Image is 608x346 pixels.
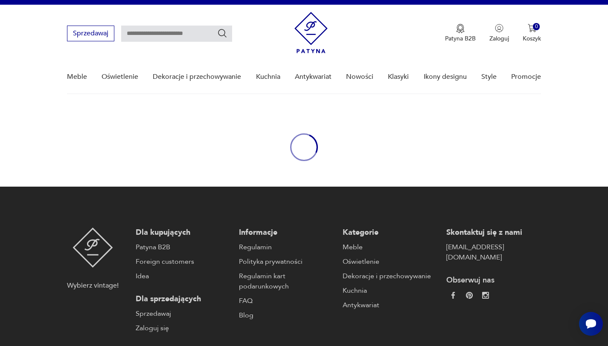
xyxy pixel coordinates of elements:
button: 0Koszyk [523,24,541,43]
div: 0 [533,23,540,30]
a: Kuchnia [343,285,438,296]
a: Idea [136,271,231,281]
a: Meble [67,61,87,93]
iframe: Smartsupp widget button [579,312,603,336]
a: Antykwariat [295,61,332,93]
a: Patyna B2B [136,242,231,252]
img: c2fd9cf7f39615d9d6839a72ae8e59e5.webp [482,292,489,299]
p: Kategorie [343,228,438,238]
p: Dla sprzedających [136,294,231,304]
a: Promocje [511,61,541,93]
a: Regulamin kart podarunkowych [239,271,334,291]
button: Zaloguj [489,24,509,43]
a: Oświetlenie [102,61,138,93]
button: Szukaj [217,28,227,38]
p: Koszyk [523,35,541,43]
a: Ikony designu [424,61,467,93]
img: da9060093f698e4c3cedc1453eec5031.webp [450,292,457,299]
p: Zaloguj [489,35,509,43]
a: Oświetlenie [343,257,438,267]
img: Patyna - sklep z meblami i dekoracjami vintage [73,228,113,268]
a: [EMAIL_ADDRESS][DOMAIN_NAME] [446,242,541,262]
a: Sprzedawaj [67,31,114,37]
a: Dekoracje i przechowywanie [343,271,438,281]
p: Informacje [239,228,334,238]
a: Zaloguj się [136,323,231,333]
p: Patyna B2B [445,35,476,43]
a: Blog [239,310,334,320]
a: Foreign customers [136,257,231,267]
a: Style [481,61,497,93]
a: Kuchnia [256,61,280,93]
a: Regulamin [239,242,334,252]
p: Wybierz vintage! [67,280,119,291]
img: 37d27d81a828e637adc9f9cb2e3d3a8a.webp [466,292,473,299]
a: Dekoracje i przechowywanie [153,61,241,93]
button: Sprzedawaj [67,26,114,41]
a: FAQ [239,296,334,306]
a: Ikona medaluPatyna B2B [445,24,476,43]
a: Polityka prywatności [239,257,334,267]
a: Antykwariat [343,300,438,310]
button: Patyna B2B [445,24,476,43]
p: Obserwuj nas [446,275,541,285]
img: Patyna - sklep z meblami i dekoracjami vintage [294,12,328,53]
a: Nowości [346,61,373,93]
img: Ikona medalu [456,24,465,33]
p: Dla kupujących [136,228,231,238]
p: Skontaktuj się z nami [446,228,541,238]
a: Meble [343,242,438,252]
a: Klasyki [388,61,409,93]
a: Sprzedawaj [136,309,231,319]
img: Ikona koszyka [528,24,536,32]
img: Ikonka użytkownika [495,24,503,32]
